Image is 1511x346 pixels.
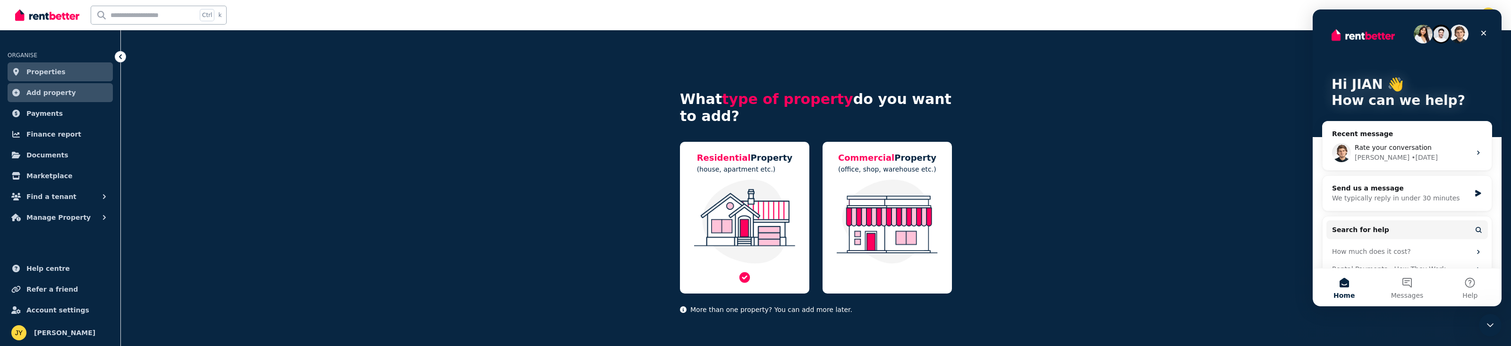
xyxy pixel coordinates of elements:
[697,153,751,163] span: Residential
[8,280,113,299] a: Refer a friend
[697,151,793,164] h5: Property
[8,208,113,227] button: Manage Property
[11,325,26,340] img: JIAN YU
[218,11,221,19] span: k
[8,166,113,185] a: Marketplace
[8,301,113,320] a: Account settings
[8,52,37,59] span: ORGANISE
[26,304,89,316] span: Account settings
[8,146,113,164] a: Documents
[26,263,70,274] span: Help centre
[1313,9,1502,306] iframe: Intercom live chat
[26,212,91,223] span: Manage Property
[8,104,113,123] a: Payments
[26,129,81,140] span: Finance report
[1481,8,1496,23] img: JIAN YU
[1479,314,1502,337] iframe: Intercom live chat
[689,180,800,264] img: Residential Property
[8,125,113,144] a: Finance report
[26,284,78,295] span: Refer a friend
[680,305,952,314] p: More than one property? You can add more later.
[8,62,113,81] a: Properties
[15,8,79,22] img: RentBetter
[722,91,853,107] span: type of property
[26,87,76,98] span: Add property
[8,259,113,278] a: Help centre
[26,170,72,182] span: Marketplace
[680,91,952,125] h4: What do you want to add?
[26,108,63,119] span: Payments
[8,187,113,206] button: Find a tenant
[832,180,942,264] img: Commercial Property
[26,66,66,78] span: Properties
[26,149,68,161] span: Documents
[26,191,76,202] span: Find a tenant
[838,153,894,163] span: Commercial
[838,164,936,174] p: (office, shop, warehouse etc.)
[838,151,936,164] h5: Property
[34,327,95,338] span: [PERSON_NAME]
[200,9,214,21] span: Ctrl
[697,164,793,174] p: (house, apartment etc.)
[8,83,113,102] a: Add property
